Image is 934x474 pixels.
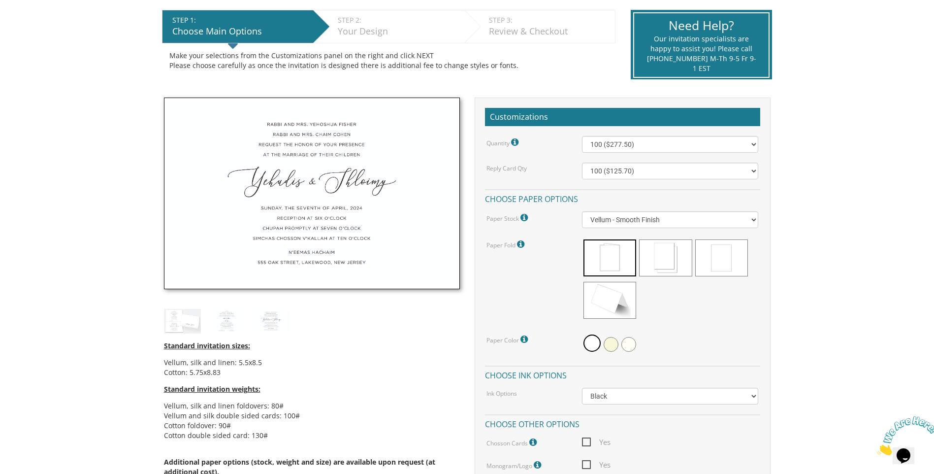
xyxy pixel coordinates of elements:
h4: Choose other options [485,414,760,432]
li: Vellum and silk double sided cards: 100# [164,411,460,421]
span: Yes [582,459,611,471]
div: Need Help? [646,17,756,34]
label: Quantity [486,136,521,149]
h4: Choose ink options [485,366,760,383]
label: Monogram/Logo [486,459,544,472]
li: Vellum, silk and linen: 5.5x8.5 [164,358,460,368]
div: STEP 1: [172,15,308,25]
div: Make your selections from the Customizations panel on the right and click NEXT Please choose care... [169,51,608,70]
img: style11_thumb.jpg [164,309,201,333]
span: Standard invitation sizes: [164,341,250,350]
li: Cotton: 5.75x8.83 [164,368,460,377]
img: style11_eng.jpg [253,309,290,333]
div: STEP 2: [338,15,459,25]
img: Chat attention grabber [4,4,65,43]
img: style11_heb.jpg [208,309,245,333]
iframe: chat widget [873,412,934,459]
label: Paper Fold [486,238,527,251]
li: Cotton foldover: 90# [164,421,460,431]
div: Our invitation specialists are happy to assist you! Please call [PHONE_NUMBER] M-Th 9-5 Fr 9-1 EST [646,34,756,73]
label: Reply Card Qty [486,164,527,172]
div: Review & Checkout [489,25,610,38]
label: Chosson Cards [486,436,539,449]
div: Your Design [338,25,459,38]
span: Yes [582,436,611,448]
div: Choose Main Options [172,25,308,38]
li: Vellum, silk and linen foldovers: 80# [164,401,460,411]
li: Cotton double sided card: 130# [164,431,460,440]
h4: Choose paper options [485,189,760,206]
span: Standard invitation weights: [164,384,260,394]
img: style11_eng.jpg [164,98,460,290]
h2: Customizations [485,108,760,127]
label: Paper Color [486,333,530,346]
div: STEP 3: [489,15,610,25]
label: Paper Stock [486,211,530,224]
label: Ink Options [486,389,517,398]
